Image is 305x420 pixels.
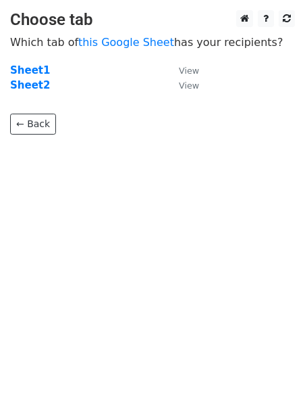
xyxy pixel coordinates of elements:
[10,35,295,49] p: Which tab of has your recipients?
[78,36,174,49] a: this Google Sheet
[10,64,50,76] a: Sheet1
[165,64,199,76] a: View
[179,80,199,91] small: View
[10,79,50,91] a: Sheet2
[179,66,199,76] small: View
[10,114,56,135] a: ← Back
[10,10,295,30] h3: Choose tab
[165,79,199,91] a: View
